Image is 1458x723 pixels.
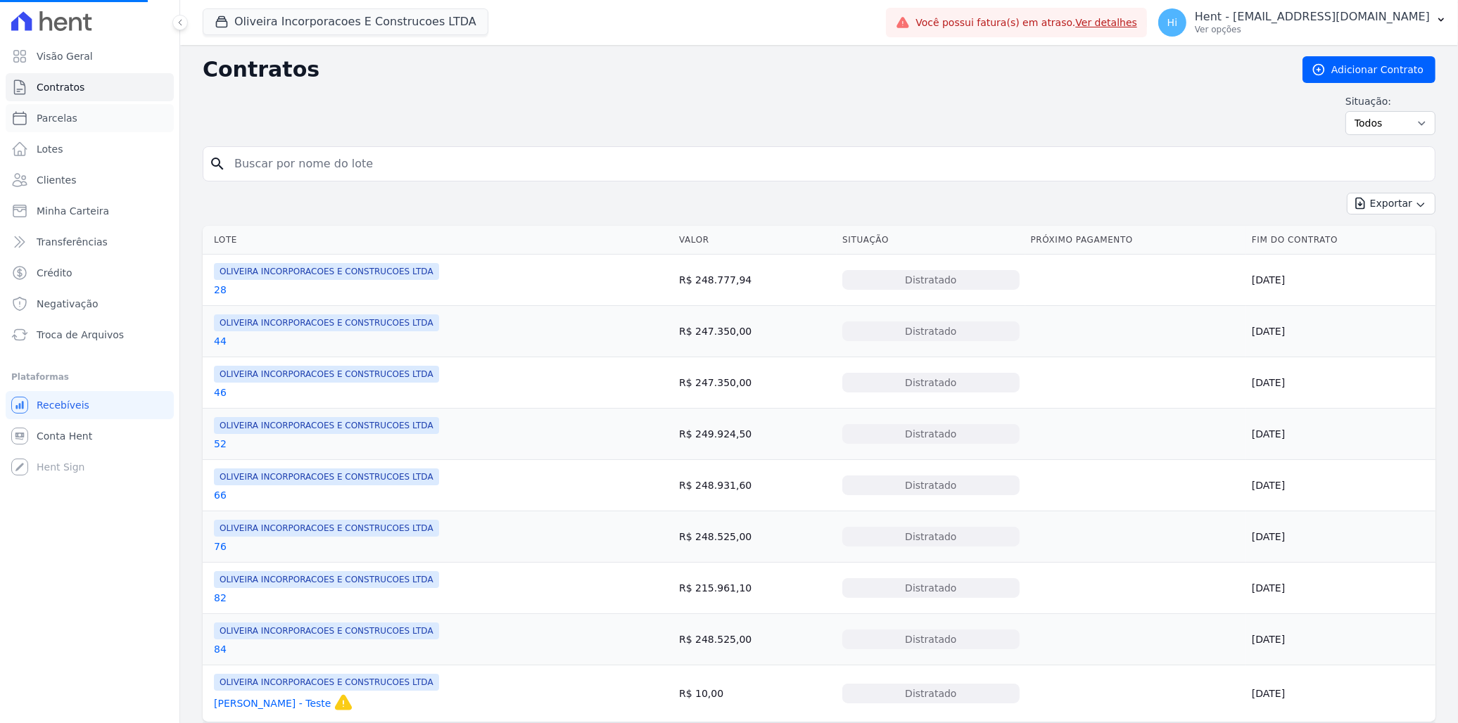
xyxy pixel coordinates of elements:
[214,468,439,485] span: OLIVEIRA INCORPORACOES E CONSTRUCOES LTDA
[842,475,1019,495] div: Distratado
[6,259,174,287] a: Crédito
[214,539,227,554] a: 76
[1246,409,1435,460] td: [DATE]
[673,306,837,357] td: R$ 247.350,00
[214,571,439,588] span: OLIVEIRA INCORPORACOES E CONSTRUCOES LTDA
[214,622,439,639] span: OLIVEIRA INCORPORACOES E CONSTRUCOES LTDA
[842,684,1019,703] div: Distratado
[673,614,837,665] td: R$ 248.525,00
[1147,3,1458,42] button: Hi Hent - [EMAIL_ADDRESS][DOMAIN_NAME] Ver opções
[203,57,1280,82] h2: Contratos
[673,226,837,255] th: Valor
[6,104,174,132] a: Parcelas
[214,437,227,451] a: 52
[673,511,837,563] td: R$ 248.525,00
[214,417,439,434] span: OLIVEIRA INCORPORACOES E CONSTRUCOES LTDA
[203,226,673,255] th: Lote
[842,629,1019,649] div: Distratado
[209,155,226,172] i: search
[673,255,837,306] td: R$ 248.777,94
[842,424,1019,444] div: Distratado
[673,357,837,409] td: R$ 247.350,00
[1075,17,1137,28] a: Ver detalhes
[842,578,1019,598] div: Distratado
[214,696,331,710] a: [PERSON_NAME] - Teste
[226,150,1429,178] input: Buscar por nome do lote
[6,197,174,225] a: Minha Carteira
[214,314,439,331] span: OLIVEIRA INCORPORACOES E CONSTRUCOES LTDA
[842,321,1019,341] div: Distratado
[214,488,227,502] a: 66
[673,460,837,511] td: R$ 248.931,60
[1246,563,1435,614] td: [DATE]
[1246,306,1435,357] td: [DATE]
[37,398,89,412] span: Recebíveis
[6,42,174,70] a: Visão Geral
[6,166,174,194] a: Clientes
[6,228,174,256] a: Transferências
[214,591,227,605] a: 82
[1195,24,1430,35] p: Ver opções
[37,80,84,94] span: Contratos
[1246,460,1435,511] td: [DATE]
[6,290,174,318] a: Negativação
[214,642,227,656] a: 84
[214,283,227,297] a: 28
[37,297,99,311] span: Negativação
[37,328,124,342] span: Troca de Arquivos
[37,49,93,63] span: Visão Geral
[842,527,1019,546] div: Distratado
[11,369,168,385] div: Plataformas
[1345,94,1435,108] label: Situação:
[214,366,439,383] span: OLIVEIRA INCORPORACOES E CONSTRUCOES LTDA
[214,263,439,280] span: OLIVEIRA INCORPORACOES E CONSTRUCOES LTDA
[1246,614,1435,665] td: [DATE]
[37,429,92,443] span: Conta Hent
[1246,226,1435,255] th: Fim do Contrato
[214,334,227,348] a: 44
[1167,18,1177,27] span: Hi
[214,520,439,537] span: OLIVEIRA INCORPORACOES E CONSTRUCOES LTDA
[6,321,174,349] a: Troca de Arquivos
[1246,511,1435,563] td: [DATE]
[203,8,488,35] button: Oliveira Incorporacoes E Construcoes LTDA
[1246,255,1435,306] td: [DATE]
[1302,56,1435,83] a: Adicionar Contrato
[842,270,1019,290] div: Distratado
[214,674,439,691] span: OLIVEIRA INCORPORACOES E CONSTRUCOES LTDA
[37,142,63,156] span: Lotes
[6,391,174,419] a: Recebíveis
[1195,10,1430,24] p: Hent - [EMAIL_ADDRESS][DOMAIN_NAME]
[6,422,174,450] a: Conta Hent
[1025,226,1246,255] th: Próximo Pagamento
[6,73,174,101] a: Contratos
[673,409,837,460] td: R$ 249.924,50
[673,563,837,614] td: R$ 215.961,10
[1246,665,1435,722] td: [DATE]
[915,15,1137,30] span: Você possui fatura(s) em atraso.
[673,665,837,722] td: R$ 10,00
[37,266,72,280] span: Crédito
[214,385,227,399] a: 46
[1246,357,1435,409] td: [DATE]
[37,204,109,218] span: Minha Carteira
[37,235,108,249] span: Transferências
[37,173,76,187] span: Clientes
[6,135,174,163] a: Lotes
[37,111,77,125] span: Parcelas
[837,226,1025,255] th: Situação
[842,373,1019,392] div: Distratado
[1347,193,1435,215] button: Exportar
